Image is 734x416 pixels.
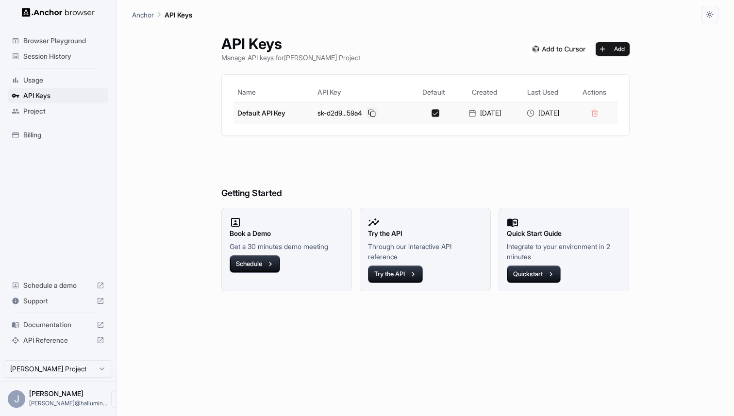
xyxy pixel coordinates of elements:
[8,390,25,408] div: J
[456,83,514,102] th: Created
[22,8,95,17] img: Anchor Logo
[23,281,93,290] span: Schedule a demo
[8,127,108,143] div: Billing
[514,83,572,102] th: Last Used
[23,106,104,116] span: Project
[368,266,423,283] button: Try the API
[8,103,108,119] div: Project
[165,10,192,20] p: API Keys
[8,33,108,49] div: Browser Playground
[366,107,378,119] button: Copy API key
[111,390,129,408] button: Open menu
[507,266,561,283] button: Quickstart
[23,36,104,46] span: Browser Playground
[368,241,483,262] p: Through our interactive API reference
[230,241,344,251] p: Get a 30 minutes demo meeting
[221,35,360,52] h1: API Keys
[8,88,108,103] div: API Keys
[230,255,280,273] button: Schedule
[234,102,314,124] td: Default API Key
[132,10,154,20] p: Anchor
[572,83,617,102] th: Actions
[23,91,104,100] span: API Keys
[529,42,590,56] img: Add anchorbrowser MCP server to Cursor
[23,320,93,330] span: Documentation
[507,241,621,262] p: Integrate to your environment in 2 minutes
[8,278,108,293] div: Schedule a demo
[507,228,621,239] h2: Quick Start Guide
[221,52,360,63] p: Manage API keys for [PERSON_NAME] Project
[29,389,83,398] span: Jerry Wu
[368,228,483,239] h2: Try the API
[29,399,107,407] span: jerry@halluminate.ai
[230,228,344,239] h2: Book a Demo
[23,296,93,306] span: Support
[23,51,104,61] span: Session History
[23,335,93,345] span: API Reference
[412,83,456,102] th: Default
[517,108,568,118] div: [DATE]
[23,75,104,85] span: Usage
[596,42,630,56] button: Add
[460,108,510,118] div: [DATE]
[8,317,108,333] div: Documentation
[221,148,630,200] h6: Getting Started
[8,49,108,64] div: Session History
[8,293,108,309] div: Support
[8,72,108,88] div: Usage
[23,130,104,140] span: Billing
[314,83,412,102] th: API Key
[8,333,108,348] div: API Reference
[234,83,314,102] th: Name
[132,9,192,20] nav: breadcrumb
[317,107,408,119] div: sk-d2d9...59a4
